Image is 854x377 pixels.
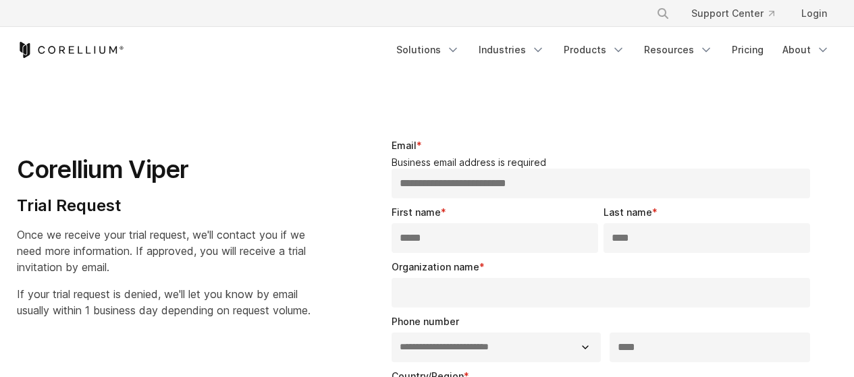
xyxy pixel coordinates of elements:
[680,1,785,26] a: Support Center
[17,154,311,185] h1: Corellium Viper
[640,1,838,26] div: Navigation Menu
[392,261,479,272] span: Organization name
[774,38,838,62] a: About
[604,206,652,218] span: Last name
[388,38,838,62] div: Navigation Menu
[17,228,306,274] span: Once we receive your trial request, we'll contact you if we need more information. If approved, y...
[556,38,633,62] a: Products
[392,140,417,151] span: Email
[636,38,721,62] a: Resources
[392,156,816,169] legend: Business email address is required
[17,42,124,58] a: Corellium Home
[651,1,675,26] button: Search
[791,1,838,26] a: Login
[724,38,772,62] a: Pricing
[388,38,468,62] a: Solutions
[17,287,311,317] span: If your trial request is denied, we'll let you know by email usually within 1 business day depend...
[471,38,553,62] a: Industries
[17,196,311,216] h4: Trial Request
[392,316,459,327] span: Phone number
[392,206,441,218] span: First name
